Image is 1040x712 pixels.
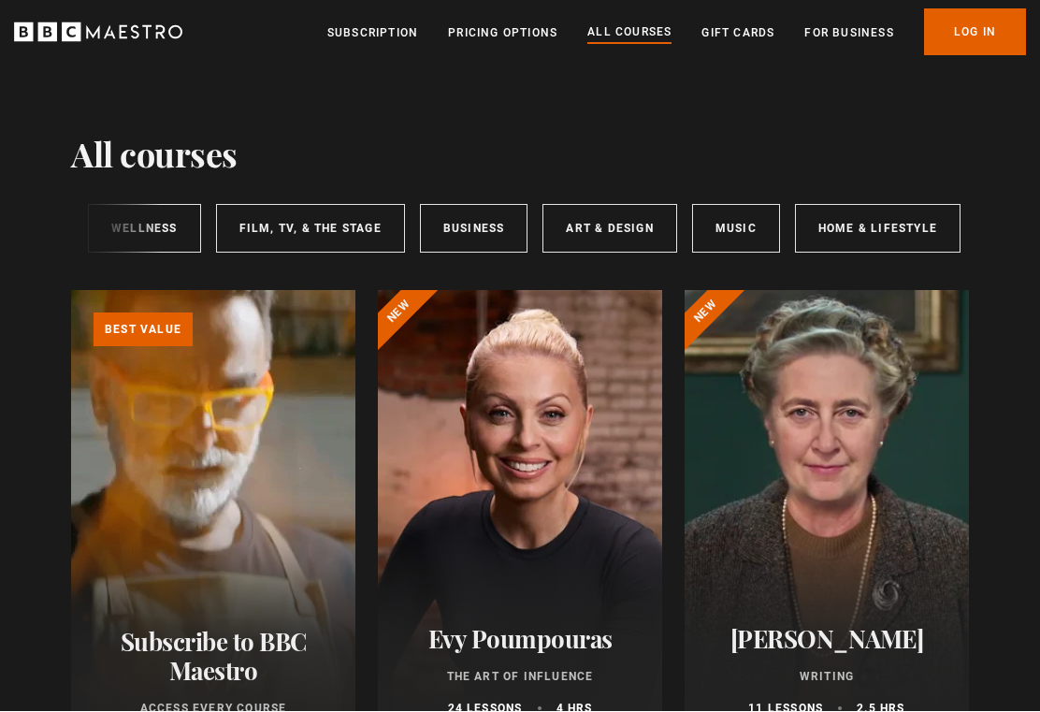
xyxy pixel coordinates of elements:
a: Music [692,205,780,254]
h1: All courses [71,135,238,174]
a: Subscription [327,24,418,43]
p: The Art of Influence [400,669,640,686]
p: Writing [707,669,946,686]
a: All Courses [587,23,672,44]
svg: BBC Maestro [14,19,182,47]
p: Best value [94,313,193,347]
a: Pricing Options [448,24,557,43]
h2: [PERSON_NAME] [707,625,946,654]
a: Art & Design [542,205,676,254]
a: Log In [924,9,1026,56]
a: For business [804,24,893,43]
a: Home & Lifestyle [795,205,961,254]
h2: Evy Poumpouras [400,625,640,654]
a: Film, TV, & The Stage [216,205,405,254]
a: Gift Cards [701,24,774,43]
nav: Primary [327,9,1026,56]
a: Business [420,205,528,254]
